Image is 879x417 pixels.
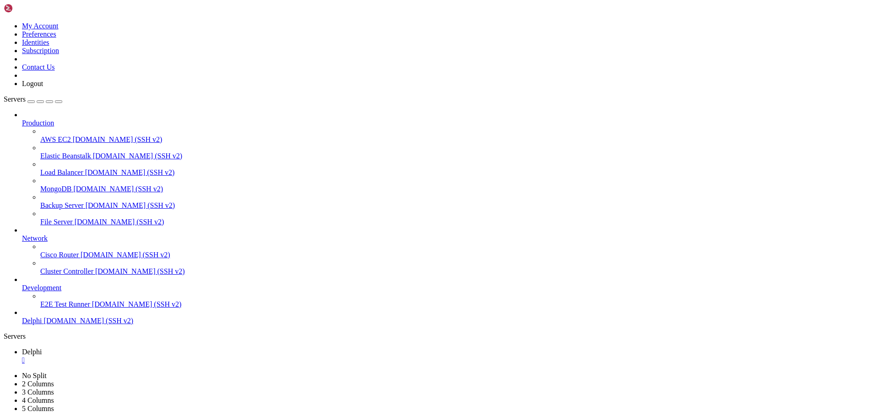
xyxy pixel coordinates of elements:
[93,152,183,160] span: [DOMAIN_NAME] (SSH v2)
[40,243,875,259] li: Cisco Router [DOMAIN_NAME] (SSH v2)
[22,380,54,388] a: 2 Columns
[4,74,760,81] x-row: Usage of /: 47.5% of 1006.85GB Users logged in: 1
[22,317,42,325] span: Delphi
[22,119,54,127] span: Production
[4,89,760,97] x-row: Swap usage: 44%
[40,201,84,209] span: Backup Server
[40,292,875,309] li: E2E Test Runner [DOMAIN_NAME] (SSH v2)
[4,332,875,341] div: Servers
[22,284,875,292] a: Development
[40,135,71,143] span: AWS EC2
[22,388,54,396] a: 3 Columns
[40,185,71,193] span: MongoDB
[4,95,26,103] span: Servers
[40,193,875,210] li: Backup Server [DOMAIN_NAME] (SSH v2)
[40,135,875,144] a: AWS EC2 [DOMAIN_NAME] (SSH v2)
[4,27,760,35] x-row: * Management: [URL][DOMAIN_NAME]
[22,234,48,242] span: Network
[44,317,134,325] span: [DOMAIN_NAME] (SSH v2)
[4,19,760,27] x-row: * Documentation: [URL][DOMAIN_NAME]
[40,267,875,276] a: Cluster Controller [DOMAIN_NAME] (SSH v2)
[40,267,93,275] span: Cluster Controller
[95,267,185,275] span: [DOMAIN_NAME] (SSH v2)
[4,136,760,144] x-row: Last login: [DATE] from [TECHNICAL_ID]
[4,4,56,13] img: Shellngn
[40,168,875,177] a: Load Balancer [DOMAIN_NAME] (SSH v2)
[22,22,59,30] a: My Account
[22,284,61,292] span: Development
[40,185,875,193] a: MongoDB [DOMAIN_NAME] (SSH v2)
[4,4,760,11] x-row: Welcome to Ubuntu 24.04.3 LTS (GNU/Linux [TECHNICAL_ID]-microsoft-standard-WSL2 x86_64)
[4,66,760,74] x-row: System load: 0.21 Processes: 69
[4,35,760,43] x-row: * Support: [URL][DOMAIN_NAME]
[40,177,875,193] li: MongoDB [DOMAIN_NAME] (SSH v2)
[22,372,47,379] a: No Split
[22,111,875,226] li: Production
[4,113,760,120] x-row: just raised the bar for easy, resilient and secure K8s cluster deployment.
[40,210,875,226] li: File Server [DOMAIN_NAME] (SSH v2)
[22,226,875,276] li: Network
[40,300,90,308] span: E2E Test Runner
[22,405,54,412] a: 5 Columns
[22,234,875,243] a: Network
[4,128,760,136] x-row: [URL][DOMAIN_NAME]
[40,201,875,210] a: Backup Server [DOMAIN_NAME] (SSH v2)
[22,348,42,356] span: Delphi
[22,396,54,404] a: 4 Columns
[22,63,55,71] a: Contact Us
[22,356,875,364] a: 
[81,251,170,259] span: [DOMAIN_NAME] (SSH v2)
[73,135,163,143] span: [DOMAIN_NAME] (SSH v2)
[4,105,760,113] x-row: * Strictly confined Kubernetes makes edge and IoT secure. Learn how MicroK8s
[73,185,163,193] span: [DOMAIN_NAME] (SSH v2)
[40,168,83,176] span: Load Balancer
[40,259,875,276] li: Cluster Controller [DOMAIN_NAME] (SSH v2)
[4,152,760,159] x-row: (delphi) : $
[40,300,875,309] a: E2E Test Runner [DOMAIN_NAME] (SSH v2)
[40,160,875,177] li: Load Balancer [DOMAIN_NAME] (SSH v2)
[40,152,875,160] a: Elastic Beanstalk [DOMAIN_NAME] (SSH v2)
[40,144,875,160] li: Elastic Beanstalk [DOMAIN_NAME] (SSH v2)
[85,168,175,176] span: [DOMAIN_NAME] (SSH v2)
[40,251,875,259] a: Cisco Router [DOMAIN_NAME] (SSH v2)
[22,348,875,364] a: Delphi
[22,309,875,325] li: Delphi [DOMAIN_NAME] (SSH v2)
[22,47,59,54] a: Subscription
[40,218,875,226] a: File Server [DOMAIN_NAME] (SSH v2)
[92,300,182,308] span: [DOMAIN_NAME] (SSH v2)
[40,218,73,226] span: File Server
[86,201,175,209] span: [DOMAIN_NAME] (SSH v2)
[75,218,164,226] span: [DOMAIN_NAME] (SSH v2)
[22,317,875,325] a: Delphi [DOMAIN_NAME] (SSH v2)
[40,152,91,160] span: Elastic Beanstalk
[40,251,79,259] span: Cisco Router
[22,276,875,309] li: Development
[40,127,875,144] li: AWS EC2 [DOMAIN_NAME] (SSH v2)
[22,119,875,127] a: Production
[4,95,62,103] a: Servers
[4,144,760,152] x-row: powershell.exe: command not found
[22,80,43,87] a: Logout
[22,30,56,38] a: Preferences
[22,38,49,46] a: Identities
[4,50,760,58] x-row: System information as of [DATE]
[33,152,81,159] span: bias76@Delphi
[131,152,135,159] div: (33, 19)
[4,81,760,89] x-row: Memory usage: 73% IPv4 address for eth0: [TECHNICAL_ID]
[84,152,114,159] span: ~/delphi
